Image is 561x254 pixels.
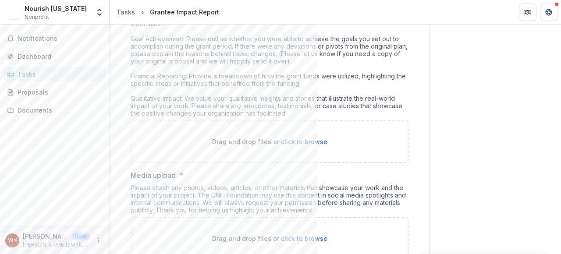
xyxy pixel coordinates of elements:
p: User [72,233,90,240]
div: Wendy Moschetti <wendy@nourishcolorado.org> [8,237,17,243]
button: Notifications [4,32,106,46]
p: Drag and drop files or [212,137,327,146]
button: Open entity switcher [93,4,106,21]
div: We understand that each organization's journey is unique, and we welcome your impact report in an... [131,5,408,120]
p: Drag and drop files or [212,234,327,243]
a: Proposals [4,85,106,99]
span: click to browse [281,138,327,145]
button: Partners [519,4,536,21]
div: Tasks [18,70,99,79]
span: click to browse [281,235,327,242]
p: Media upload [131,170,176,180]
button: Get Help [540,4,557,21]
nav: breadcrumb [113,6,223,18]
img: Nourish Colorado [7,5,21,19]
a: Dashboard [4,49,106,63]
p: [PERSON_NAME] <[PERSON_NAME][EMAIL_ADDRESS][DOMAIN_NAME]> [23,232,68,241]
div: Tasks [117,7,135,17]
span: Notifications [18,35,102,42]
div: Dashboard [18,52,99,61]
div: Proposals [18,88,99,97]
div: Documents [18,106,99,115]
a: Tasks [4,67,106,81]
div: Grantee Impact Report [150,7,219,17]
div: Please attach any photos, videos, articles, or other materials that showcase your work and the im... [131,184,408,217]
a: Documents [4,103,106,117]
a: Tasks [113,6,138,18]
span: Nonprofit [25,13,49,21]
div: Nourish [US_STATE] [25,4,87,13]
button: More [93,235,104,246]
p: [PERSON_NAME][EMAIL_ADDRESS][DOMAIN_NAME] [23,241,90,249]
